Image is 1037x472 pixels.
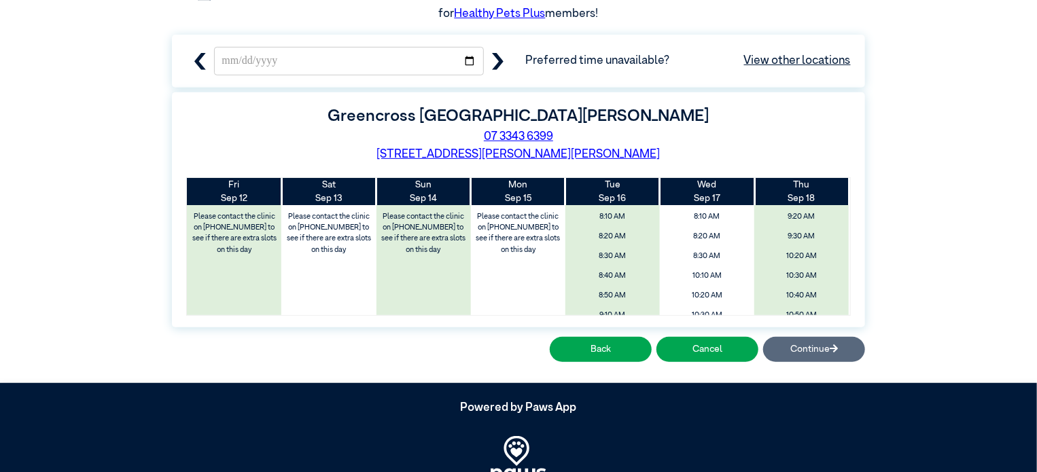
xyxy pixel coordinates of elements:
[664,248,750,265] span: 8:30 AM
[758,268,845,285] span: 10:30 AM
[172,401,865,415] h5: Powered by Paws App
[664,268,750,285] span: 10:10 AM
[569,248,656,265] span: 8:30 AM
[569,268,656,285] span: 8:40 AM
[758,248,845,265] span: 10:20 AM
[455,8,546,20] a: Healthy Pets Plus
[758,228,845,245] span: 9:30 AM
[744,52,851,70] a: View other locations
[569,307,656,324] span: 9:10 AM
[569,228,656,245] span: 8:20 AM
[283,208,375,259] label: Please contact the clinic on [PHONE_NUMBER] to see if there are extra slots on this day
[281,178,376,206] th: Sep 13
[569,287,656,304] span: 8:50 AM
[664,287,750,304] span: 10:20 AM
[377,149,661,160] a: [STREET_ADDRESS][PERSON_NAME][PERSON_NAME]
[550,337,652,362] button: Back
[754,178,849,206] th: Sep 18
[484,131,553,143] a: 07 3343 6399
[664,307,750,324] span: 10:30 AM
[525,52,851,70] span: Preferred time unavailable?
[471,178,565,206] th: Sep 15
[377,208,470,259] label: Please contact the clinic on [PHONE_NUMBER] to see if there are extra slots on this day
[187,178,281,206] th: Sep 12
[569,208,656,225] span: 8:10 AM
[758,208,845,225] span: 9:20 AM
[660,178,754,206] th: Sep 17
[376,178,471,206] th: Sep 14
[758,287,845,304] span: 10:40 AM
[664,228,750,245] span: 8:20 AM
[656,337,758,362] button: Cancel
[565,178,660,206] th: Sep 16
[664,208,750,225] span: 8:10 AM
[472,208,564,259] label: Please contact the clinic on [PHONE_NUMBER] to see if there are extra slots on this day
[328,108,709,124] label: Greencross [GEOGRAPHIC_DATA][PERSON_NAME]
[758,307,845,324] span: 10:50 AM
[188,208,281,259] label: Please contact the clinic on [PHONE_NUMBER] to see if there are extra slots on this day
